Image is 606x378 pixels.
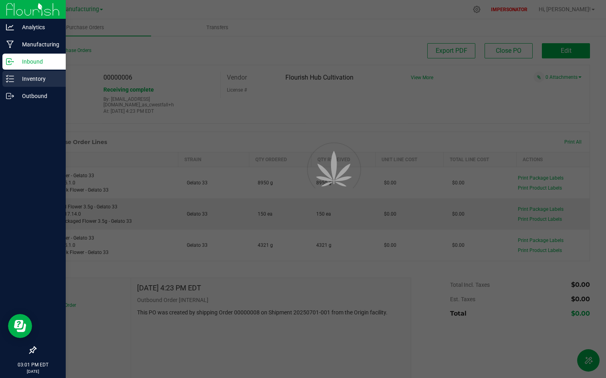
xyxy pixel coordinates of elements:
p: 03:01 PM EDT [4,361,62,368]
p: Inventory [14,74,62,84]
p: [DATE] [4,368,62,374]
p: Outbound [14,91,62,101]
inline-svg: Outbound [6,92,14,100]
p: Inbound [14,57,62,66]
p: Analytics [14,22,62,32]
p: Manufacturing [14,40,62,49]
inline-svg: Inbound [6,58,14,66]
inline-svg: Manufacturing [6,40,14,48]
iframe: Resource center [8,314,32,338]
inline-svg: Analytics [6,23,14,31]
inline-svg: Inventory [6,75,14,83]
